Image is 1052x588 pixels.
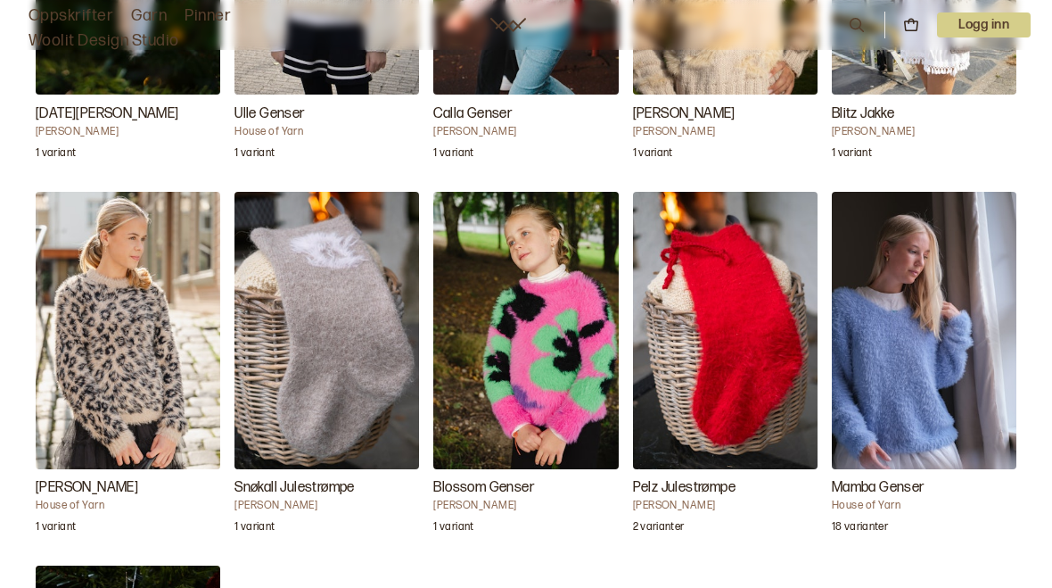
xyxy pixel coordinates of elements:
[633,146,673,164] p: 1 variant
[832,192,1016,469] img: House of YarnMamba Genser
[36,192,220,544] a: Leaora Genser
[832,477,1016,499] h3: Mamba Genser
[36,192,220,469] img: House of YarnLeaora Genser
[832,520,888,538] p: 18 varianter
[433,125,618,139] h4: [PERSON_NAME]
[633,192,818,469] img: Brit Frafjord ØrstavikPelz Julestrømpe
[433,104,618,125] h3: Calla Genser
[490,18,526,32] a: Woolit
[433,192,618,544] a: Blossom Genser
[633,125,818,139] h4: [PERSON_NAME]
[832,192,1016,544] a: Mamba Genser
[633,192,818,544] a: Pelz Julestrømpe
[937,12,1031,37] button: User dropdown
[832,125,1016,139] h4: [PERSON_NAME]
[633,520,685,538] p: 2 varianter
[234,146,275,164] p: 1 variant
[433,192,618,469] img: Mari Kalberg SkjævelandBlossom Genser
[937,12,1031,37] p: Logg inn
[234,520,275,538] p: 1 variant
[36,477,220,499] h3: [PERSON_NAME]
[36,499,220,513] h4: House of Yarn
[234,192,419,544] a: Snøkall Julestrømpe
[36,146,76,164] p: 1 variant
[131,4,167,29] a: Garn
[832,146,872,164] p: 1 variant
[234,499,419,513] h4: [PERSON_NAME]
[29,29,179,54] a: Woolit Design Studio
[36,125,220,139] h4: [PERSON_NAME]
[832,499,1016,513] h4: House of Yarn
[36,104,220,125] h3: [DATE][PERSON_NAME]
[832,104,1016,125] h3: Blitz Jakke
[633,499,818,513] h4: [PERSON_NAME]
[633,104,818,125] h3: [PERSON_NAME]
[234,477,419,499] h3: Snøkall Julestrømpe
[433,520,473,538] p: 1 variant
[433,499,618,513] h4: [PERSON_NAME]
[234,104,419,125] h3: Ulle Genser
[633,477,818,499] h3: Pelz Julestrømpe
[36,520,76,538] p: 1 variant
[29,4,113,29] a: Oppskrifter
[185,4,231,29] a: Pinner
[234,125,419,139] h4: House of Yarn
[234,192,419,469] img: Brit Frafjord ØrstavikSnøkall Julestrømpe
[433,146,473,164] p: 1 variant
[433,477,618,499] h3: Blossom Genser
